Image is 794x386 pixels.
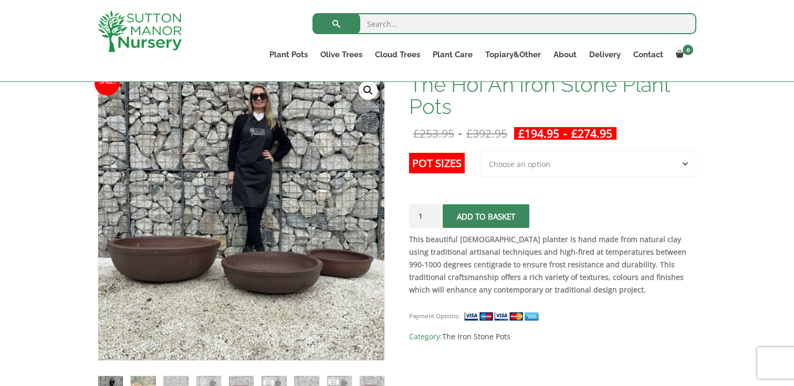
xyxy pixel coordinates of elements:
a: View full-screen image gallery [359,81,378,100]
bdi: 194.95 [518,126,559,141]
span: £ [571,126,578,141]
h1: The Hoi An Iron Stone Plant Pots [409,74,696,118]
bdi: 392.95 [466,126,507,141]
span: 0 [683,45,693,55]
a: Contact [627,47,670,62]
a: 0 [670,47,696,62]
label: Pot Sizes [409,153,465,173]
bdi: 253.95 [413,126,454,141]
a: The Iron Stone Pots [442,331,510,341]
a: Topiary&Other [479,47,547,62]
input: Product quantity [409,204,441,228]
img: payment supported [464,311,542,322]
button: Add to basket [443,204,529,228]
bdi: 274.95 [571,126,612,141]
strong: This beautiful [DEMOGRAPHIC_DATA] planter is hand made from natural clay using traditional artisa... [409,234,686,295]
a: Cloud Trees [369,47,426,62]
a: Plant Pots [263,47,314,62]
ins: - [514,127,617,140]
input: Search... [312,13,696,34]
a: Olive Trees [314,47,369,62]
a: Plant Care [426,47,479,62]
img: logo [98,11,182,52]
a: Delivery [583,47,627,62]
span: Sale! [95,70,120,96]
a: About [547,47,583,62]
del: - [409,127,511,140]
span: £ [518,126,525,141]
small: Payment Options: [409,312,460,320]
span: £ [466,126,473,141]
span: £ [413,126,420,141]
span: Category: [409,330,696,343]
